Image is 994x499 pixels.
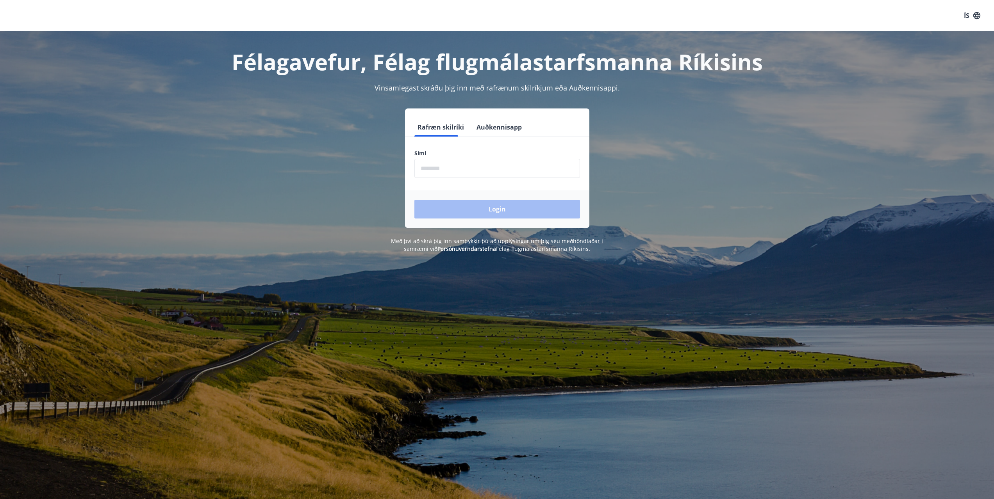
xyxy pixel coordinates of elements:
h1: Félagavefur, Félag flugmálastarfsmanna Ríkisins [225,47,769,76]
span: Með því að skrá þig inn samþykkir þú að upplýsingar um þig séu meðhöndlaðar í samræmi við Félag f... [391,237,603,252]
label: Sími [414,149,580,157]
span: Vinsamlegast skráðu þig inn með rafrænum skilríkjum eða Auðkennisappi. [375,83,620,92]
button: Rafræn skilríki [414,118,467,137]
a: Persónuverndarstefna [437,245,496,252]
button: Auðkennisapp [473,118,525,137]
button: ÍS [960,9,985,23]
